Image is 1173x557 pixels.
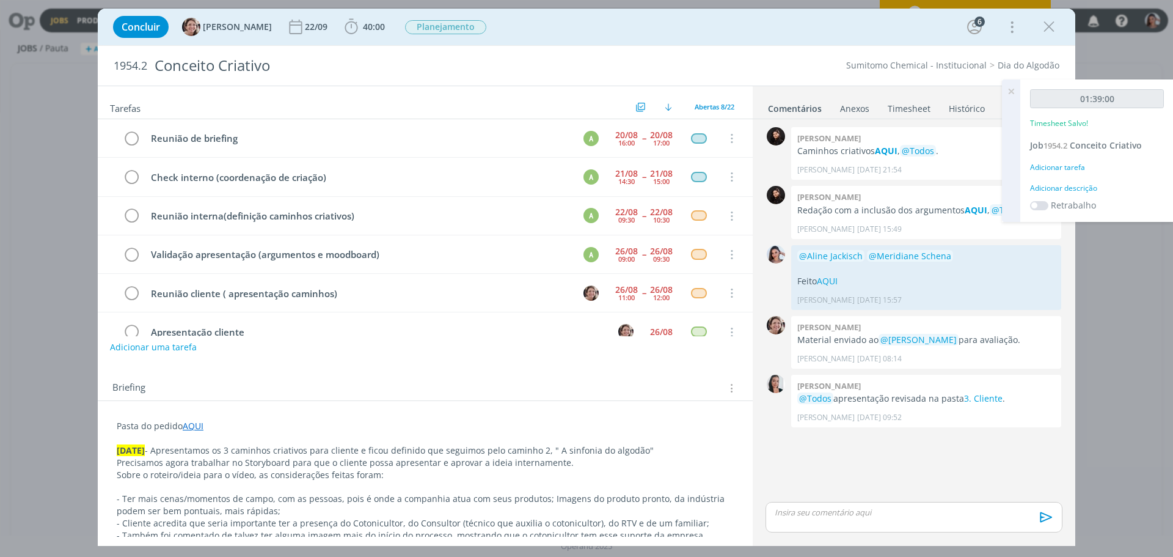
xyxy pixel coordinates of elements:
[650,328,673,336] div: 26/08
[1030,139,1142,151] a: Job1954.2Conceito Criativo
[305,23,330,31] div: 22/09
[767,245,785,264] img: N
[880,334,957,345] span: @[PERSON_NAME]
[653,139,670,146] div: 17:00
[857,353,902,364] span: [DATE] 08:14
[582,245,600,264] button: A
[869,250,951,262] span: @Meridiane Schena
[618,178,635,185] div: 14:30
[615,131,638,139] div: 20/08
[182,18,200,36] img: A
[110,100,141,114] span: Tarefas
[1070,139,1142,151] span: Conceito Criativo
[618,216,635,223] div: 09:30
[583,169,599,185] div: A
[846,59,987,71] a: Sumitomo Chemical - Institucional
[117,444,734,457] p: - Apresentamos os 3 caminhos criativos para cliente e ficou definido que seguimos pelo caminho 2,...
[109,336,197,358] button: Adicionar uma tarefa
[650,286,673,294] div: 26/08
[122,22,160,32] span: Concluir
[964,393,1003,404] a: 3. Cliente
[642,212,646,220] span: --
[797,224,855,235] p: [PERSON_NAME]
[902,145,934,157] span: @Todos
[404,20,487,35] button: Planejamento
[117,493,734,517] p: - Ter mais cenas/momentos de campo, com as pessoas, pois é onde a companhia atua com seus produto...
[145,286,572,301] div: Reunião cliente ( apresentação caminhos)
[145,170,572,185] div: Check interno (coordenação de criação)
[642,172,646,181] span: --
[857,295,902,306] span: [DATE] 15:57
[857,224,902,235] span: [DATE] 15:49
[145,131,572,146] div: Reunião de briefing
[767,186,785,204] img: L
[887,97,931,115] a: Timesheet
[992,204,1024,216] span: @Todos
[974,17,985,27] div: 6
[797,334,1055,346] p: Material enviado ao para avaliação.
[797,275,1055,287] p: Feito
[948,97,985,115] a: Histórico
[642,250,646,259] span: --
[653,216,670,223] div: 10:30
[405,20,486,34] span: Planejamento
[650,208,673,216] div: 22/08
[665,103,672,111] img: arrow-down.svg
[1030,118,1088,129] p: Timesheet Salvo!
[1030,183,1164,194] div: Adicionar descrição
[797,322,861,333] b: [PERSON_NAME]
[145,325,607,340] div: Apresentação cliente
[797,164,855,175] p: [PERSON_NAME]
[653,178,670,185] div: 15:00
[875,145,897,157] strong: AQUI
[583,131,599,146] div: A
[767,127,785,146] img: L
[965,204,987,216] a: AQUI
[857,412,902,423] span: [DATE] 09:52
[797,353,855,364] p: [PERSON_NAME]
[117,420,734,432] p: Pasta do pedido
[1030,162,1164,173] div: Adicionar tarefa
[583,286,599,301] img: A
[583,208,599,223] div: A
[797,133,861,144] b: [PERSON_NAME]
[840,103,869,115] div: Anexos
[582,207,600,225] button: A
[797,191,861,202] b: [PERSON_NAME]
[767,375,785,393] img: C
[618,324,634,339] img: A
[797,295,855,306] p: [PERSON_NAME]
[650,131,673,139] div: 20/08
[767,97,822,115] a: Comentários
[642,289,646,297] span: --
[857,164,902,175] span: [DATE] 21:54
[695,102,734,111] span: Abertas 8/22
[117,457,734,469] p: Precisamos agora trabalhar no Storyboard para que o cliente possa apresentar e aprovar a ideia in...
[117,444,145,456] strong: [DATE]
[112,380,145,396] span: Briefing
[114,59,147,73] span: 1954.2
[797,412,855,423] p: [PERSON_NAME]
[642,134,646,142] span: --
[618,256,635,262] div: 09:00
[145,247,572,262] div: Validação apresentação (argumentos e moodboard)
[797,380,861,391] b: [PERSON_NAME]
[582,168,600,186] button: A
[117,469,734,481] p: Sobre o roteiro/ideia para o vídeo, as considerações feitas foram:
[582,129,600,147] button: A
[618,294,635,301] div: 11:00
[363,21,385,32] span: 40:00
[965,17,984,37] button: 6
[203,23,272,31] span: [PERSON_NAME]
[817,275,838,287] a: AQUI
[797,393,1055,405] p: apresentação revisada na pasta .
[799,250,863,262] span: @Aline Jackisch
[615,247,638,256] div: 26/08
[653,294,670,301] div: 12:00
[182,18,272,36] button: A[PERSON_NAME]
[145,208,572,224] div: Reunião interna(definição caminhos criativos)
[650,247,673,256] div: 26/08
[1051,199,1096,212] label: Retrabalho
[117,517,734,529] p: - Cliente acredita que seria importante ter a presença do Cotonicultor, do Consultor (técnico que...
[797,204,1055,216] p: Redação com a inclusão dos argumentos , .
